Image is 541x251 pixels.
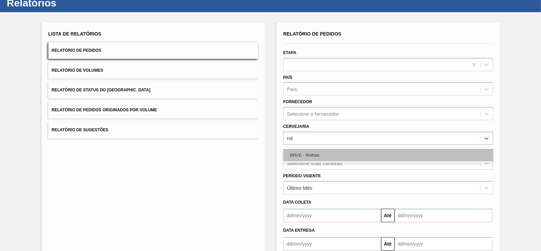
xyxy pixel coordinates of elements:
span: Lista de Relatórios [48,31,101,37]
div: BRVE - Rolhas [283,149,493,161]
label: Etapa [283,50,297,55]
button: Relatório de Pedidos Originados por Volume [48,102,258,118]
input: dd/mm/yyyy [395,237,492,251]
div: Selecione suas carteiras [287,160,342,166]
div: Último Mês [287,185,312,190]
button: Até [381,237,395,251]
span: Relatório de Volumes [52,68,103,73]
input: dd/mm/yyyy [395,209,492,222]
input: dd/mm/yyyy [283,237,381,251]
span: Data entrega [283,228,315,233]
label: País [283,75,292,80]
span: Relatório de Pedidos [52,48,101,53]
button: Relatório de Volumes [48,62,258,79]
span: Relatório de Status do [GEOGRAPHIC_DATA] [52,88,150,92]
input: dd/mm/yyyy [283,209,381,222]
div: País [287,86,297,92]
div: Selecione o fornecedor [287,111,339,117]
label: Fornecedor [283,99,312,104]
label: Cervejaria [283,124,309,129]
span: Data coleta [283,200,311,205]
button: Até [381,209,395,222]
span: Relatório de Pedidos [283,31,342,37]
span: Relatório de Sugestões [52,128,109,132]
button: Relatório de Sugestões [48,122,258,138]
button: Relatório de Pedidos [48,42,258,59]
span: Relatório de Pedidos Originados por Volume [52,108,157,112]
label: Período Vigente [283,174,321,178]
button: Relatório de Status do [GEOGRAPHIC_DATA] [48,82,258,98]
